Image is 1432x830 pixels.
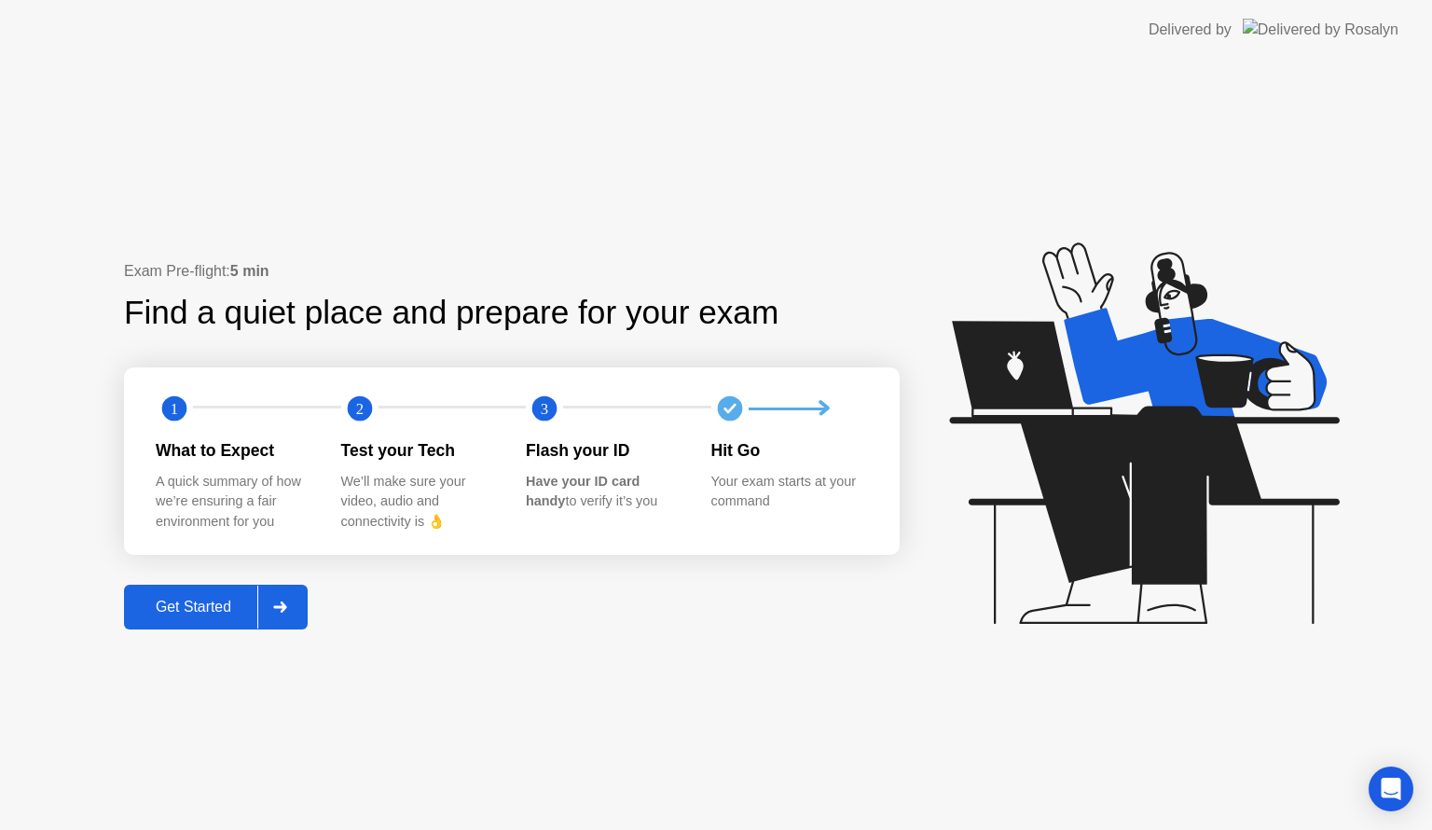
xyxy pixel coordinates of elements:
text: 1 [171,400,178,418]
button: Get Started [124,585,308,629]
div: We’ll make sure your video, audio and connectivity is 👌 [341,472,497,533]
div: to verify it’s you [526,472,682,512]
div: A quick summary of how we’re ensuring a fair environment for you [156,472,311,533]
div: What to Expect [156,438,311,463]
div: Find a quiet place and prepare for your exam [124,288,781,338]
div: Exam Pre-flight: [124,260,900,283]
b: 5 min [230,263,269,279]
div: Get Started [130,599,257,616]
div: Open Intercom Messenger [1369,767,1413,811]
div: Hit Go [711,438,867,463]
div: Flash your ID [526,438,682,463]
div: Delivered by [1149,19,1232,41]
div: Test your Tech [341,438,497,463]
img: Delivered by Rosalyn [1243,19,1398,40]
text: 2 [355,400,363,418]
div: Your exam starts at your command [711,472,867,512]
b: Have your ID card handy [526,474,640,509]
text: 3 [541,400,548,418]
